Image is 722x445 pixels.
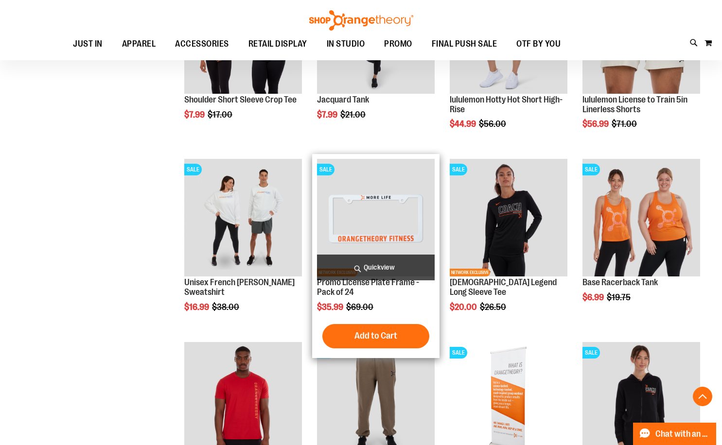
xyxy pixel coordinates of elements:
[479,119,508,129] span: $56.00
[317,164,335,175] span: SALE
[179,154,307,337] div: product
[693,387,712,406] button: Back To Top
[317,255,435,280] a: Quickview
[112,33,166,55] a: APPAREL
[633,423,717,445] button: Chat with an Expert
[384,33,412,55] span: PROMO
[607,292,632,302] span: $19.75
[450,119,477,129] span: $44.99
[248,33,307,55] span: RETAIL DISPLAY
[317,302,345,312] span: $35.99
[450,277,557,297] a: [DEMOGRAPHIC_DATA] Legend Long Sleeve Tee
[317,33,375,55] a: IN STUDIO
[450,159,567,278] a: OTF Ladies Coach FA22 Legend LS Tee - Black primary imageSALENETWORK EXCLUSIVE
[582,347,600,359] span: SALE
[374,33,422,55] a: PROMO
[175,33,229,55] span: ACCESSORIES
[239,33,317,55] a: RETAIL DISPLAY
[184,95,297,104] a: Shoulder Short Sleeve Crop Tee
[317,159,435,276] img: Product image for License Plate Frame White - Pack of 24
[165,33,239,55] a: ACCESSORIES
[354,330,397,341] span: Add to Cart
[317,159,435,278] a: Product image for License Plate Frame White - Pack of 24SALENETWORK EXCLUSIVE
[582,164,600,175] span: SALE
[312,154,440,358] div: product
[122,33,156,55] span: APPAREL
[308,10,415,31] img: Shop Orangetheory
[450,347,467,359] span: SALE
[507,33,570,55] a: OTF BY YOU
[184,164,202,175] span: SALE
[432,33,497,55] span: FINAL PUSH SALE
[582,119,610,129] span: $56.99
[450,269,490,276] span: NETWORK EXCLUSIVE
[340,110,367,120] span: $21.00
[184,159,302,278] a: Unisex French Terry Crewneck Sweatshirt primary imageSALE
[208,110,234,120] span: $17.00
[184,110,206,120] span: $7.99
[212,302,241,312] span: $38.00
[184,302,211,312] span: $16.99
[73,33,103,55] span: JUST IN
[346,302,375,312] span: $69.00
[317,110,339,120] span: $7.99
[582,159,700,276] img: Product image for Base Racerback Tank
[63,33,112,55] a: JUST IN
[582,292,605,302] span: $6.99
[450,164,467,175] span: SALE
[480,302,508,312] span: $26.50
[450,159,567,276] img: OTF Ladies Coach FA22 Legend LS Tee - Black primary image
[317,95,369,104] a: Jacquard Tank
[184,159,302,276] img: Unisex French Terry Crewneck Sweatshirt primary image
[578,154,705,327] div: product
[582,95,687,114] a: lululemon License to Train 5in Linerless Shorts
[655,429,710,439] span: Chat with an Expert
[327,33,365,55] span: IN STUDIO
[450,95,563,114] a: lululemon Hotty Hot Short High-Rise
[317,277,419,297] a: Promo License Plate Frame - Pack of 24
[184,277,295,297] a: Unisex French [PERSON_NAME] Sweatshirt
[422,33,507,55] a: FINAL PUSH SALE
[445,154,572,337] div: product
[582,277,658,287] a: Base Racerback Tank
[450,302,478,312] span: $20.00
[322,324,429,348] button: Add to Cart
[582,159,700,278] a: Product image for Base Racerback TankSALE
[516,33,561,55] span: OTF BY YOU
[612,119,638,129] span: $71.00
